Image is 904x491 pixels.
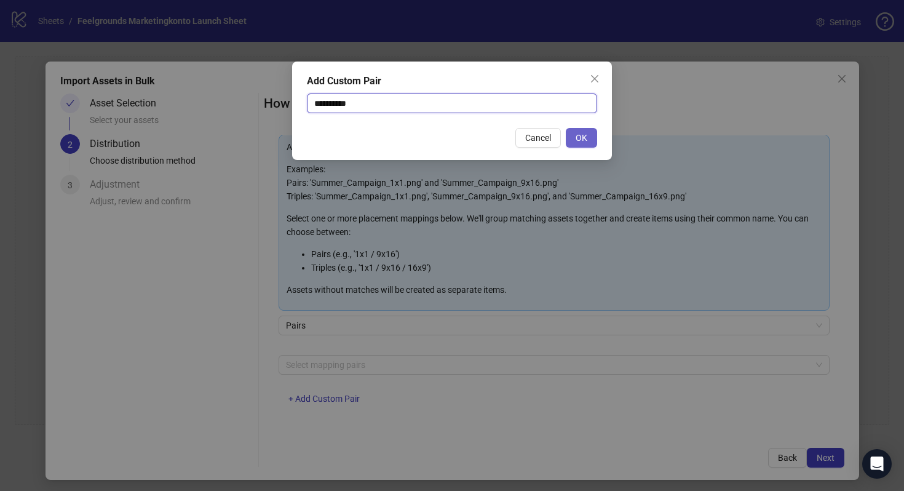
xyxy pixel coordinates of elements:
[525,133,551,143] span: Cancel
[307,74,597,89] div: Add Custom Pair
[585,69,605,89] button: Close
[590,74,600,84] span: close
[566,128,597,148] button: OK
[515,128,561,148] button: Cancel
[862,449,892,479] div: Open Intercom Messenger
[576,133,587,143] span: OK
